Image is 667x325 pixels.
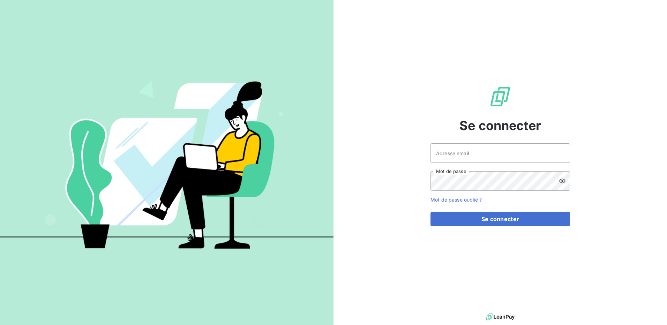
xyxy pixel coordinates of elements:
[430,143,570,163] input: placeholder
[489,85,511,108] img: Logo LeanPay
[430,197,482,203] a: Mot de passe oublié ?
[486,312,515,322] img: logo
[459,116,541,135] span: Se connecter
[430,212,570,226] button: Se connecter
